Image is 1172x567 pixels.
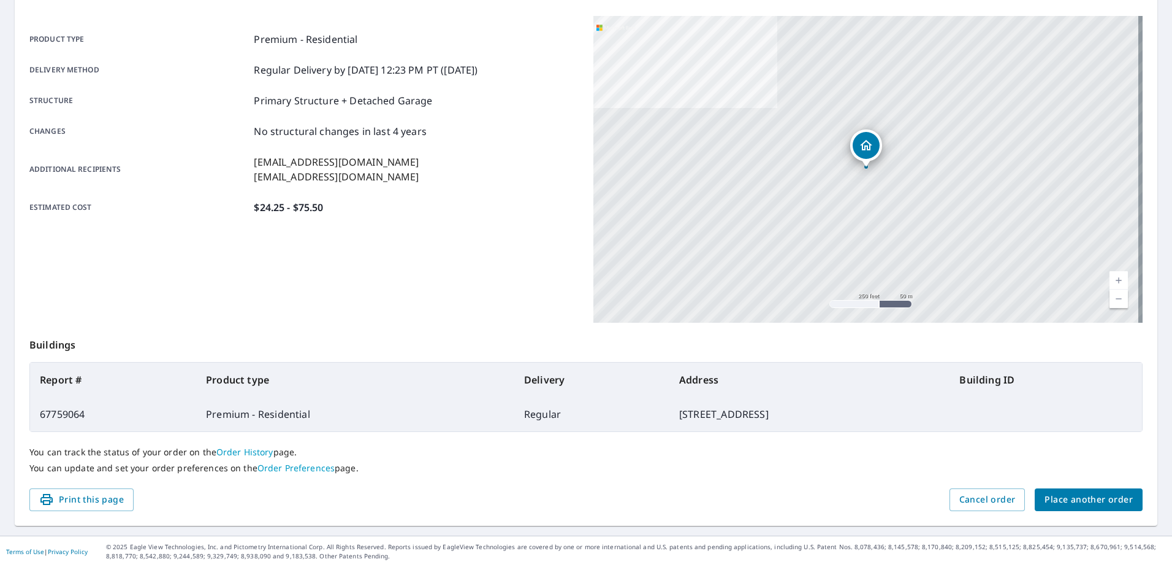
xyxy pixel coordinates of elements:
[29,323,1143,362] p: Buildings
[29,63,249,77] p: Delivery method
[29,155,249,184] p: Additional recipients
[29,200,249,215] p: Estimated cost
[254,155,419,169] p: [EMAIL_ADDRESS][DOMAIN_NAME]
[254,124,427,139] p: No structural changes in last 4 years
[30,397,196,431] td: 67759064
[257,462,335,474] a: Order Preferences
[254,93,432,108] p: Primary Structure + Detached Garage
[669,397,949,431] td: [STREET_ADDRESS]
[1109,271,1128,290] a: Current Level 17, Zoom In
[254,200,323,215] p: $24.25 - $75.50
[254,169,419,184] p: [EMAIL_ADDRESS][DOMAIN_NAME]
[959,492,1016,507] span: Cancel order
[254,32,357,47] p: Premium - Residential
[29,488,134,511] button: Print this page
[29,124,249,139] p: Changes
[254,63,478,77] p: Regular Delivery by [DATE] 12:23 PM PT ([DATE])
[39,492,124,507] span: Print this page
[29,93,249,108] p: Structure
[1035,488,1143,511] button: Place another order
[29,32,249,47] p: Product type
[106,542,1166,561] p: © 2025 Eagle View Technologies, Inc. and Pictometry International Corp. All Rights Reserved. Repo...
[514,363,669,397] th: Delivery
[6,547,44,556] a: Terms of Use
[949,363,1142,397] th: Building ID
[949,488,1025,511] button: Cancel order
[196,363,514,397] th: Product type
[48,547,88,556] a: Privacy Policy
[196,397,514,431] td: Premium - Residential
[30,363,196,397] th: Report #
[1109,290,1128,308] a: Current Level 17, Zoom Out
[6,548,88,555] p: |
[29,463,1143,474] p: You can update and set your order preferences on the page.
[29,447,1143,458] p: You can track the status of your order on the page.
[850,129,882,168] div: Dropped pin, building 1, Residential property, 91 Tulip Grove Cir Bristol, TN 37620
[216,446,273,458] a: Order History
[669,363,949,397] th: Address
[1045,492,1133,507] span: Place another order
[514,397,669,431] td: Regular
